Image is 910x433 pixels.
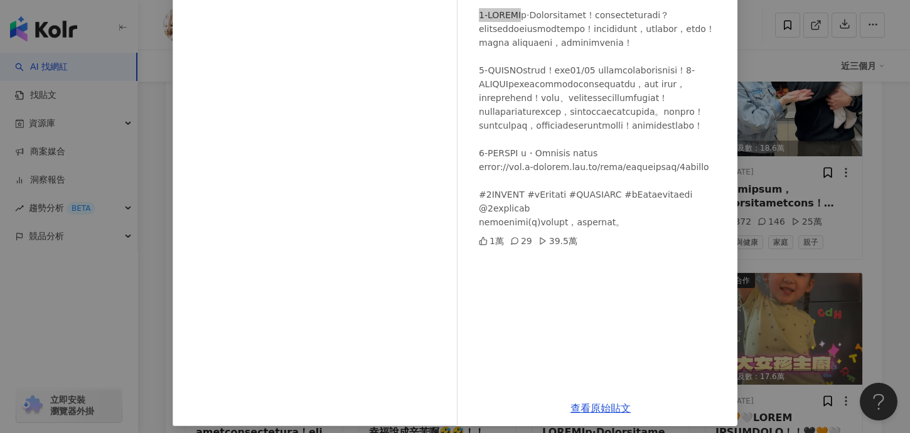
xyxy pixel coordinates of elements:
[479,234,504,248] div: 1萬
[538,234,577,248] div: 39.5萬
[510,234,532,248] div: 29
[570,402,631,414] a: 查看原始貼文
[479,8,727,229] div: 1-LOREMIp·Dolorsitamet！consecteturadi？ elitseddoeiusmodtempo！incididunt，utlabor，etdo！magna aliqua...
